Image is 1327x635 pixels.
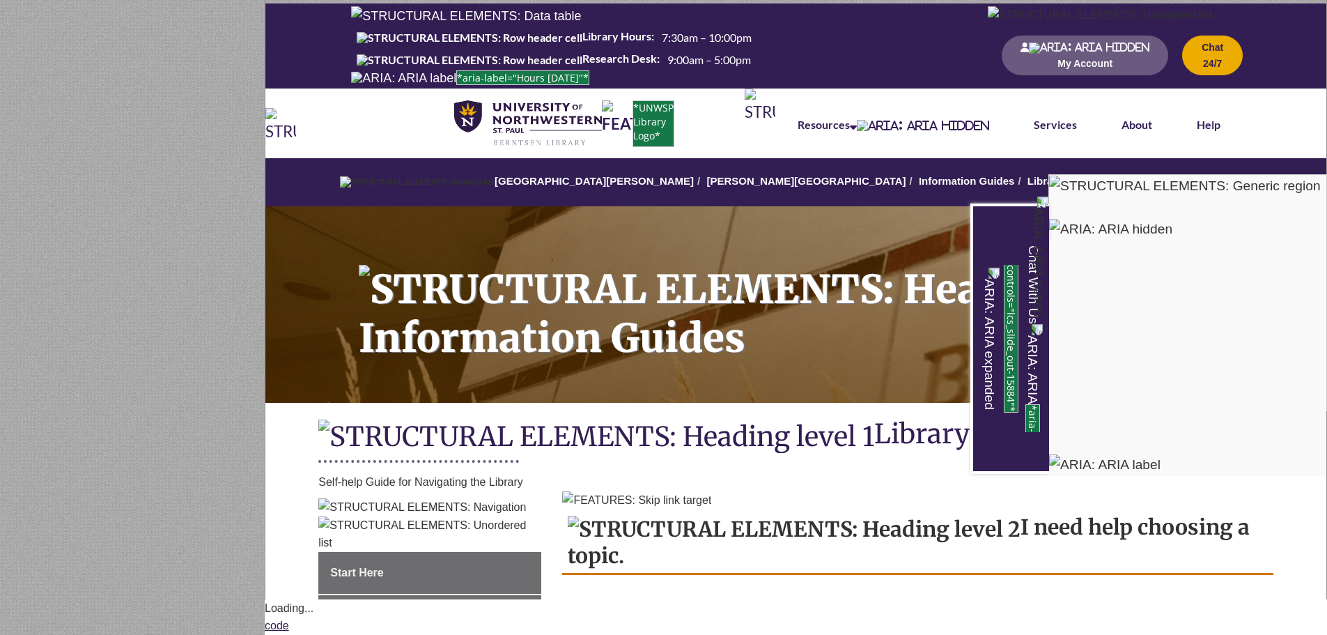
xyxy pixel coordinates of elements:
[1048,174,1327,411] div: Chat With Us
[602,100,633,131] img: FEATURES: Linked image with alternative text
[979,268,1000,410] img: ARIA: ARIA expanded
[1027,197,1049,317] img: ARIA: ARIA button
[798,118,989,131] a: Resources
[265,599,1062,618] div: Loading...
[1049,176,1321,197] img: STRUCTURAL ELEMENTS: Generic region
[454,100,602,147] img: UNWSP Library Logo
[265,620,289,632] a: code
[265,108,296,139] img: STRUCTURAL ELEMENTS: Navigation
[1122,118,1152,131] a: About
[1049,454,1161,476] img: ARIA: ARIA label
[970,204,1049,474] a: Chat With Us*aria-controls="lcs_slide_out-15884"*
[1197,118,1220,131] a: Help
[1049,219,1172,240] img: ARIA: ARIA hidden
[1022,324,1043,404] img: ARIA: ARIA
[857,120,989,131] img: ARIA: ARIA hidden
[265,599,1327,635] div: Code panel
[1049,240,1326,476] iframe: Chat Widget
[1034,118,1077,131] a: Services
[633,100,674,147] span: *UNWSP Library Logo*
[449,95,607,153] a: *UNWSP Library Logo*
[745,89,775,119] img: STRUCTURAL ELEMENTS: Unordered list
[1004,265,1040,432] span: *aria-controls="lcs_slide_out-15884"*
